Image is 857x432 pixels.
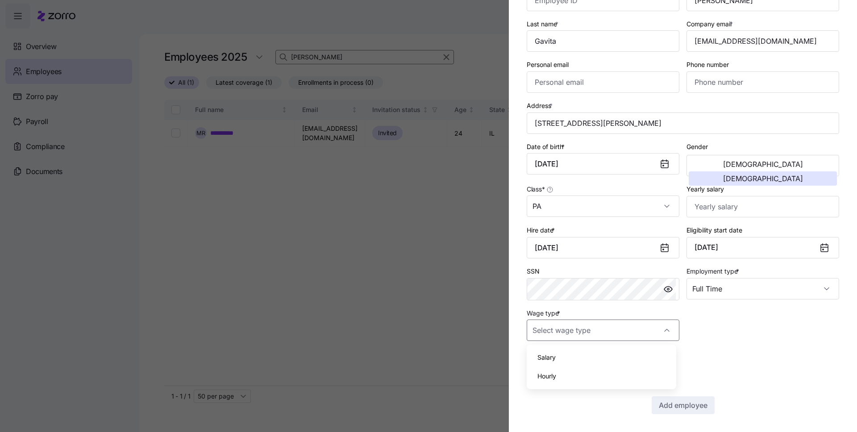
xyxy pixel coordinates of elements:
[686,266,741,276] label: Employment type
[527,308,562,318] label: Wage type
[686,225,742,235] label: Eligibility start date
[527,142,566,152] label: Date of birth
[527,320,679,341] input: Select wage type
[527,237,679,258] input: MM/DD/YYYY
[527,225,557,235] label: Hire date
[527,60,569,70] label: Personal email
[723,175,803,182] span: [DEMOGRAPHIC_DATA]
[686,237,839,258] button: [DATE]
[686,196,839,217] input: Yearly salary
[686,60,729,70] label: Phone number
[686,71,839,93] input: Phone number
[527,266,540,276] label: SSN
[659,400,707,411] span: Add employee
[527,30,679,52] input: Last name
[723,161,803,168] span: [DEMOGRAPHIC_DATA]
[652,396,715,414] button: Add employee
[527,101,554,111] label: Address
[527,71,679,93] input: Personal email
[527,112,839,134] input: Address
[527,19,560,29] label: Last name
[686,19,735,29] label: Company email
[537,371,556,381] span: Hourly
[537,353,556,362] span: Salary
[527,153,679,174] input: MM/DD/YYYY
[686,142,708,152] label: Gender
[686,184,724,194] label: Yearly salary
[527,185,545,194] span: Class *
[686,278,839,299] input: Select employment type
[527,195,679,217] input: Class
[686,30,839,52] input: Company email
